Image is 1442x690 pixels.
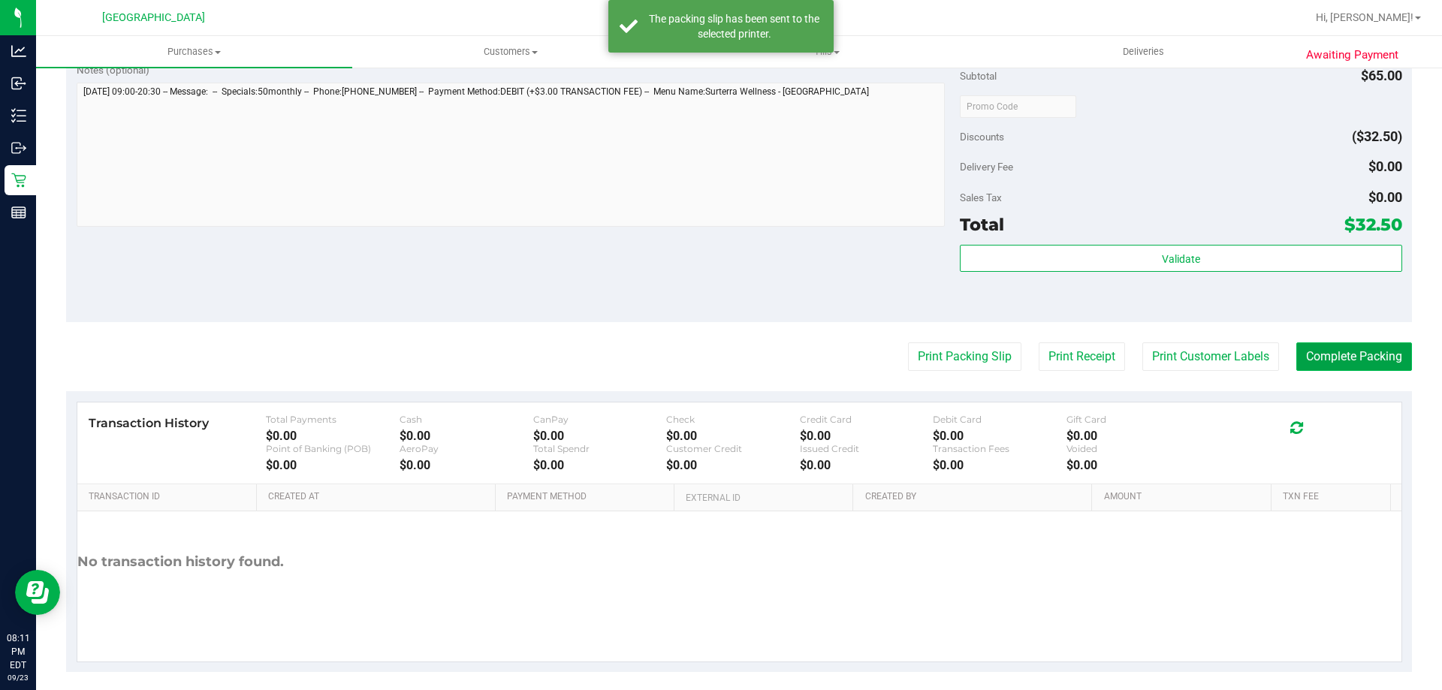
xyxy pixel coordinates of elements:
div: $0.00 [533,458,667,472]
iframe: Resource center [15,570,60,615]
span: $32.50 [1344,214,1402,235]
span: ($32.50) [1352,128,1402,144]
inline-svg: Inbound [11,76,26,91]
span: Sales Tax [960,191,1002,203]
a: Txn Fee [1283,491,1384,503]
div: $0.00 [666,458,800,472]
div: Gift Card [1066,414,1200,425]
button: Validate [960,245,1401,272]
span: $0.00 [1368,189,1402,205]
div: $0.00 [400,429,533,443]
div: Voided [1066,443,1200,454]
div: $0.00 [1066,458,1200,472]
button: Print Customer Labels [1142,342,1279,371]
span: Deliveries [1103,45,1184,59]
a: Deliveries [985,36,1302,68]
div: Total Payments [266,414,400,425]
a: Payment Method [507,491,668,503]
div: Check [666,414,800,425]
div: $0.00 [800,429,934,443]
p: 09/23 [7,672,29,683]
div: Credit Card [800,414,934,425]
div: $0.00 [933,429,1066,443]
button: Complete Packing [1296,342,1412,371]
a: Purchases [36,36,352,68]
span: Discounts [960,123,1004,150]
a: Customers [352,36,668,68]
span: Awaiting Payment [1306,47,1398,64]
span: $0.00 [1368,158,1402,174]
inline-svg: Inventory [11,108,26,123]
div: $0.00 [400,458,533,472]
div: Issued Credit [800,443,934,454]
p: 08:11 PM EDT [7,631,29,672]
span: Validate [1162,253,1200,265]
div: Customer Credit [666,443,800,454]
div: AeroPay [400,443,533,454]
span: Purchases [36,45,352,59]
inline-svg: Analytics [11,44,26,59]
a: Transaction ID [89,491,251,503]
div: $0.00 [1066,429,1200,443]
div: Total Spendr [533,443,667,454]
span: $65.00 [1361,68,1402,83]
div: $0.00 [666,429,800,443]
a: Created By [865,491,1086,503]
div: CanPay [533,414,667,425]
div: Transaction Fees [933,443,1066,454]
div: Debit Card [933,414,1066,425]
inline-svg: Outbound [11,140,26,155]
button: Print Receipt [1039,342,1125,371]
a: Created At [268,491,489,503]
span: [GEOGRAPHIC_DATA] [102,11,205,24]
span: Hi, [PERSON_NAME]! [1316,11,1413,23]
span: Total [960,214,1004,235]
div: Point of Banking (POB) [266,443,400,454]
span: Subtotal [960,70,997,82]
a: Amount [1104,491,1266,503]
span: Delivery Fee [960,161,1013,173]
button: Print Packing Slip [908,342,1021,371]
inline-svg: Reports [11,205,26,220]
div: $0.00 [800,458,934,472]
div: The packing slip has been sent to the selected printer. [646,11,822,41]
div: $0.00 [533,429,667,443]
span: Notes (optional) [77,64,149,76]
div: No transaction history found. [77,511,284,613]
div: Cash [400,414,533,425]
span: Customers [353,45,668,59]
div: $0.00 [266,429,400,443]
inline-svg: Retail [11,173,26,188]
div: $0.00 [266,458,400,472]
div: $0.00 [933,458,1066,472]
th: External ID [674,484,852,511]
input: Promo Code [960,95,1076,118]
